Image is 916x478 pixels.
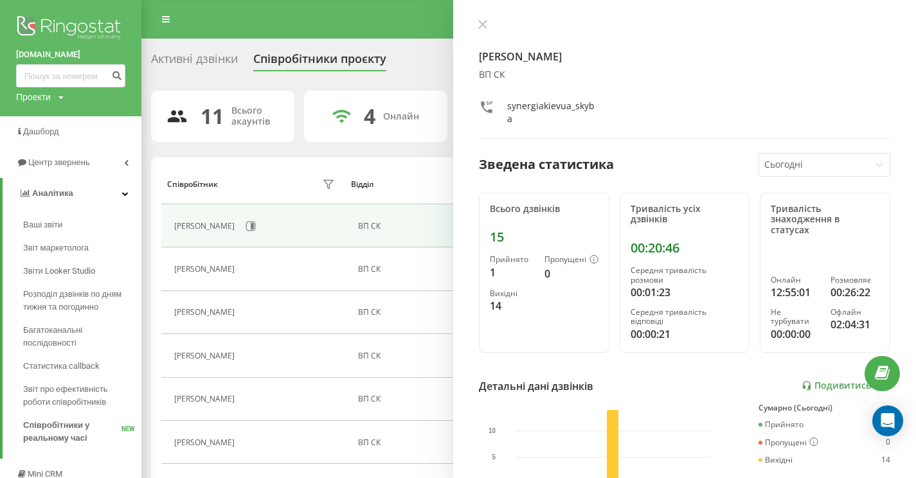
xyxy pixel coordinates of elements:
span: Звіт про ефективність роботи співробітників [23,383,135,409]
div: 15 [490,229,598,245]
span: Дашборд [23,127,59,136]
div: Зведена статистика [479,155,614,174]
div: 11 [201,104,224,128]
div: Пропущені [544,255,598,265]
a: Аналiтика [3,178,141,209]
div: 00:00:21 [631,326,739,342]
a: Ваші звіти [23,213,141,236]
div: Open Intercom Messenger [872,405,903,436]
div: ВП СК [358,438,476,447]
div: Середня тривалість відповіді [631,308,739,326]
div: Онлайн [771,276,820,285]
div: [PERSON_NAME] [174,438,238,447]
a: Звіт маркетолога [23,236,141,260]
div: 02:04:31 [831,317,879,332]
div: ВП СК [358,394,476,403]
text: 5 [492,454,496,461]
div: ВП СК [479,69,890,80]
div: Вихідні [490,289,534,298]
div: Не турбувати [771,308,820,326]
div: ВП СК [358,222,476,231]
a: Розподіл дзвінків по дням тижня та погодинно [23,283,141,319]
div: ВП СК [358,308,476,317]
div: Всього акаунтів [231,105,279,127]
div: Середня тривалість розмови [631,266,739,285]
div: [PERSON_NAME] [174,222,238,231]
img: Ringostat logo [16,13,125,45]
div: Проекти [16,91,51,103]
div: Прийнято [490,255,534,264]
span: Центр звернень [28,157,90,167]
a: Звіт про ефективність роботи співробітників [23,378,141,414]
div: Онлайн [383,111,419,122]
a: Подивитись звіт [802,380,890,391]
input: Пошук за номером [16,64,125,87]
div: [PERSON_NAME] [174,265,238,274]
div: [PERSON_NAME] [174,351,238,360]
div: 1 [490,265,534,280]
div: 00:01:23 [631,285,739,300]
div: Всього дзвінків [490,204,598,215]
div: Розмовляє [831,276,879,285]
a: Звіти Looker Studio [23,260,141,283]
span: Аналiтика [32,188,73,198]
span: Звіти Looker Studio [23,265,95,278]
div: 14 [881,456,890,465]
text: 10 [489,427,496,434]
div: [PERSON_NAME] [174,308,238,317]
div: Тривалість знаходження в статусах [771,204,879,236]
div: 00:26:22 [831,285,879,300]
a: Співробітники у реальному часіNEW [23,414,141,450]
div: Активні дзвінки [151,52,238,72]
span: Статистика callback [23,360,100,373]
div: Прийнято [759,420,804,429]
a: Багатоканальні послідовності [23,319,141,355]
div: Пропущені [759,438,818,448]
div: synergiakievua_skyba [507,100,599,125]
div: Детальні дані дзвінків [479,378,593,394]
div: Відділ [351,180,373,189]
a: [DOMAIN_NAME] [16,48,125,61]
div: 12:55:01 [771,285,820,300]
span: Багатоканальні послідовності [23,324,135,350]
span: Співробітники у реальному часі [23,419,121,445]
span: Звіт маркетолога [23,242,89,254]
h4: [PERSON_NAME] [479,49,890,64]
div: ВП СК [358,265,476,274]
div: 0 [886,438,890,448]
div: Тривалість усіх дзвінків [631,204,739,226]
div: ВП СК [358,351,476,360]
span: Ваші звіти [23,218,62,231]
div: Співробітник [167,180,218,189]
div: [PERSON_NAME] [174,394,238,403]
span: Розподіл дзвінків по дням тижня та погодинно [23,288,135,314]
div: Вихідні [759,456,793,465]
div: Офлайн [831,308,879,317]
div: Сумарно (Сьогодні) [759,403,890,412]
div: Співробітники проєкту [253,52,386,72]
div: 00:00:00 [771,326,820,342]
div: 0 [544,266,598,281]
div: 14 [490,298,534,314]
a: Статистика callback [23,355,141,378]
div: 00:20:46 [631,240,739,256]
div: 4 [364,104,375,128]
